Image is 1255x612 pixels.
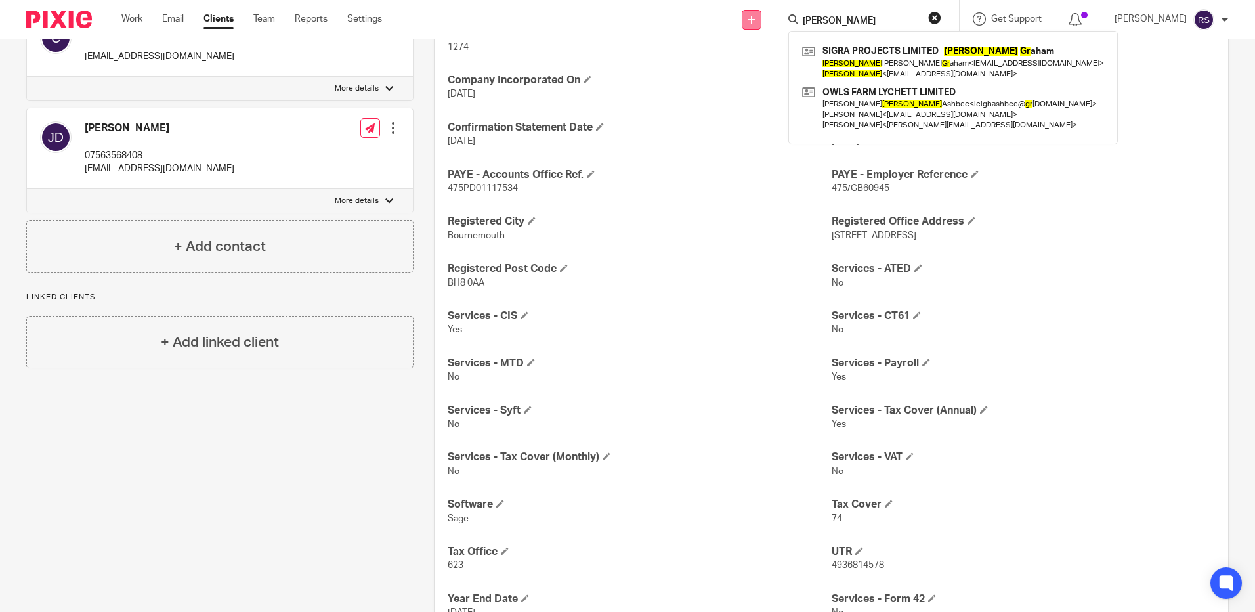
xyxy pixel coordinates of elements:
h4: Services - Tax Cover (Annual) [832,404,1215,418]
span: 475/GB60945 [832,184,889,193]
p: 07563568408 [85,149,234,162]
h4: Services - CT61 [832,309,1215,323]
h4: + Add linked client [161,332,279,353]
input: Search [801,16,920,28]
h4: + Add contact [174,236,266,257]
span: 623 [448,561,463,570]
span: BH8 0AA [448,278,484,288]
span: Bournemouth [448,231,505,240]
h4: Tax Cover [832,498,1215,512]
a: Reports [295,12,328,26]
p: [EMAIL_ADDRESS][DOMAIN_NAME] [85,162,234,175]
h4: UTR [832,545,1215,559]
img: svg%3E [40,121,72,153]
a: Work [121,12,142,26]
span: No [832,278,843,288]
a: Settings [347,12,382,26]
span: Get Support [991,14,1042,24]
span: Sage [448,514,469,523]
h4: Services - ATED [832,262,1215,276]
button: Clear [928,11,941,24]
span: No [832,467,843,476]
a: Team [253,12,275,26]
h4: Services - Syft [448,404,831,418]
img: svg%3E [1193,9,1214,30]
h4: Services - Form 42 [832,592,1215,606]
h4: Confirmation Statement Date [448,121,831,135]
span: No [832,325,843,334]
span: No [448,372,459,382]
img: Pixie [26,11,92,28]
span: Yes [832,420,846,429]
span: 475PD01117534 [448,184,518,193]
p: Linked clients [26,292,414,303]
h4: Year End Date [448,592,831,606]
h4: Services - MTD [448,357,831,370]
h4: Software [448,498,831,512]
h4: [PERSON_NAME] [85,121,234,135]
span: Yes [448,325,462,334]
span: No [448,467,459,476]
a: Clients [203,12,234,26]
span: No [448,420,459,429]
span: [STREET_ADDRESS] [832,231,916,240]
p: [PERSON_NAME] [1115,12,1187,26]
h4: PAYE - Employer Reference [832,168,1215,182]
h4: PAYE - Accounts Office Ref. [448,168,831,182]
span: 74 [832,514,842,523]
h4: Services - Tax Cover (Monthly) [448,450,831,464]
h4: Registered City [448,215,831,229]
span: [DATE] [448,89,475,98]
h4: Tax Office [448,545,831,559]
h4: Registered Post Code [448,262,831,276]
span: [DATE] [448,137,475,146]
p: [EMAIL_ADDRESS][DOMAIN_NAME] [85,50,234,63]
h4: Services - CIS [448,309,831,323]
a: Email [162,12,184,26]
p: More details [335,83,379,94]
p: More details [335,196,379,206]
span: 4936814578 [832,561,884,570]
span: 1274 [448,43,469,52]
span: Yes [832,372,846,382]
h4: Services - VAT [832,450,1215,464]
h4: Registered Office Address [832,215,1215,229]
h4: Company Incorporated On [448,74,831,87]
h4: Services - Payroll [832,357,1215,370]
